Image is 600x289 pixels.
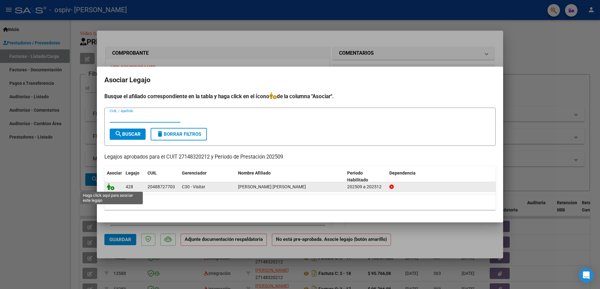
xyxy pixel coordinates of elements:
h2: Asociar Legajo [104,74,496,86]
span: Periodo Habilitado [347,170,368,183]
span: Gerenciador [182,170,207,175]
div: 202509 a 202512 [347,183,384,190]
datatable-header-cell: Periodo Habilitado [345,166,387,187]
span: OROZCO MATIAS JOAQUIN [238,184,306,189]
span: Asociar [107,170,122,175]
button: Buscar [110,129,146,140]
span: Buscar [115,131,141,137]
datatable-header-cell: Gerenciador [179,166,236,187]
datatable-header-cell: Dependencia [387,166,496,187]
div: 20488727703 [147,183,175,190]
mat-icon: search [115,130,122,138]
p: Legajos aprobados para el CUIT 27148320212 y Período de Prestación 202509 [104,153,496,161]
datatable-header-cell: Legajo [123,166,145,187]
button: Borrar Filtros [151,128,207,140]
datatable-header-cell: CUIL [145,166,179,187]
span: CUIL [147,170,157,175]
mat-icon: delete [156,130,164,138]
span: Legajo [126,170,139,175]
span: Nombre Afiliado [238,170,271,175]
span: Dependencia [389,170,416,175]
div: Open Intercom Messenger [579,268,594,283]
div: 1 registros [104,194,496,210]
h4: Busque el afiliado correspondiente en la tabla y haga click en el ícono de la columna "Asociar". [104,92,496,100]
span: Borrar Filtros [156,131,201,137]
datatable-header-cell: Nombre Afiliado [236,166,345,187]
span: 428 [126,184,133,189]
datatable-header-cell: Asociar [104,166,123,187]
span: C30 - Visitar [182,184,205,189]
